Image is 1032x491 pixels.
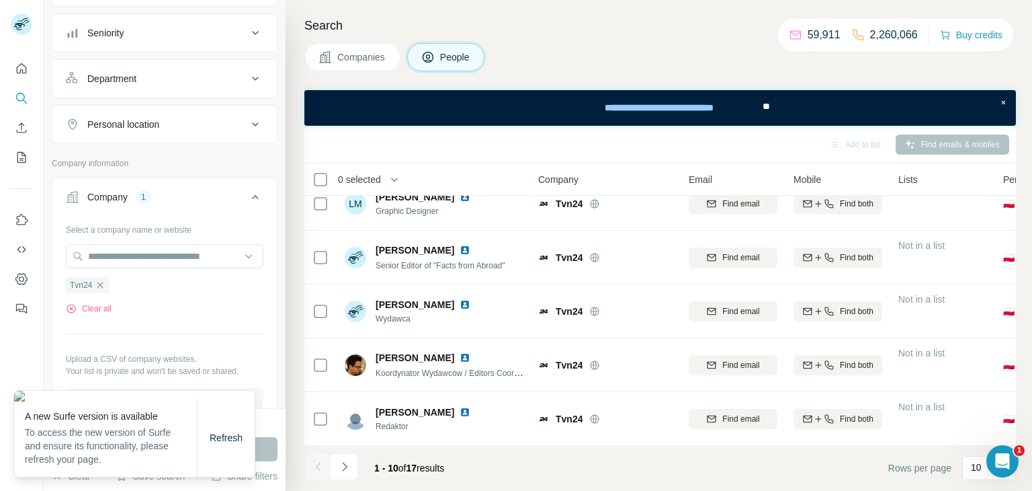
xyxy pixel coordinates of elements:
img: Logo of Tvn24 [538,360,549,371]
p: Your list is private and won't be saved or shared. [66,365,263,377]
div: Department [87,72,136,85]
span: Koordynator Wydawców / Editors Coordinator [376,367,539,378]
span: Rows per page [888,461,951,475]
button: My lists [11,145,32,169]
span: 17 [406,463,417,474]
span: Tvn24 [556,197,583,211]
button: Company1 [52,181,277,219]
span: Find email [722,252,759,264]
iframe: Intercom live chat [986,445,1019,478]
span: Find both [840,305,873,317]
button: Department [52,63,277,95]
button: Search [11,86,32,110]
button: Find email [689,248,777,268]
button: Upload a list of companies [66,388,263,412]
iframe: Banner [304,90,1016,126]
button: Seniority [52,17,277,49]
span: Tvn24 [556,305,583,318]
span: Find email [722,359,759,371]
p: 2,260,066 [870,27,918,43]
span: Find both [840,413,873,425]
span: Refresh [210,432,243,443]
p: 10 [971,461,982,474]
button: Find both [793,355,882,375]
span: Find email [722,305,759,317]
div: 1 [136,191,151,203]
span: Find both [840,252,873,264]
span: Graphic Designer [376,205,476,217]
img: LinkedIn logo [460,245,470,256]
button: Personal location [52,108,277,141]
div: Personal location [87,118,159,131]
button: Find both [793,248,882,268]
button: Refresh [200,426,252,450]
div: Seniority [87,26,124,40]
img: Logo of Tvn24 [538,252,549,263]
span: Not in a list [898,240,945,251]
span: Tvn24 [556,412,583,426]
div: Company [87,190,128,204]
img: LinkedIn logo [460,299,470,310]
p: Upload a CSV of company websites. [66,353,263,365]
button: Find email [689,194,777,214]
img: Avatar [345,408,366,430]
span: Find both [840,359,873,371]
h4: Search [304,16,1016,35]
img: Logo of Tvn24 [538,306,549,317]
span: 1 - 10 [374,463,398,474]
span: Not in a list [898,294,945,305]
div: Select a company name or website [66,219,263,236]
img: Avatar [345,354,366,376]
button: Find email [689,409,777,429]
button: Navigate to next page [331,453,358,480]
button: Dashboard [11,267,32,291]
span: [PERSON_NAME] [376,406,454,419]
button: Use Surfe on LinkedIn [11,208,32,232]
span: [PERSON_NAME] [376,351,454,365]
span: Find email [722,198,759,210]
span: Find both [840,198,873,210]
img: Logo of Tvn24 [538,414,549,424]
span: Mobile [793,173,821,186]
img: LinkedIn logo [460,352,470,363]
span: 🇵🇱 [1003,412,1015,426]
p: Company information [52,157,277,169]
p: To access the new version of Surfe and ensure its functionality, please refresh your page. [25,426,197,466]
img: Avatar [345,301,366,322]
span: Senior Editor of "Facts from Abroad" [376,261,505,270]
span: Email [689,173,712,186]
img: Logo of Tvn24 [538,198,549,209]
span: 🇵🇱 [1003,197,1015,211]
span: results [374,463,444,474]
span: Tvn24 [556,358,583,372]
img: Avatar [345,247,366,268]
span: Wydawca [376,313,476,325]
button: Feedback [11,297,32,321]
span: 🇵🇱 [1003,251,1015,264]
img: a69828cf-ae5d-46c3-9f5d-d924762ef73d [14,391,255,402]
span: [PERSON_NAME] [376,298,454,311]
span: Tvn24 [556,251,583,264]
button: Buy credits [940,26,1002,44]
span: People [440,50,471,64]
span: [PERSON_NAME] [376,243,454,257]
span: Lists [898,173,918,186]
button: Enrich CSV [11,116,32,140]
span: Companies [337,50,386,64]
img: LinkedIn logo [460,407,470,418]
button: Quick start [11,56,32,81]
span: Find email [722,413,759,425]
span: 0 selected [338,173,381,186]
p: 59,911 [808,27,841,43]
span: Company [538,173,578,186]
button: Clear all [66,303,112,315]
button: Find email [689,355,777,375]
span: of [398,463,406,474]
button: Find both [793,194,882,214]
button: Use Surfe API [11,237,32,262]
span: Tvn24 [70,279,92,291]
img: LinkedIn logo [460,192,470,202]
span: Not in a list [898,348,945,358]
